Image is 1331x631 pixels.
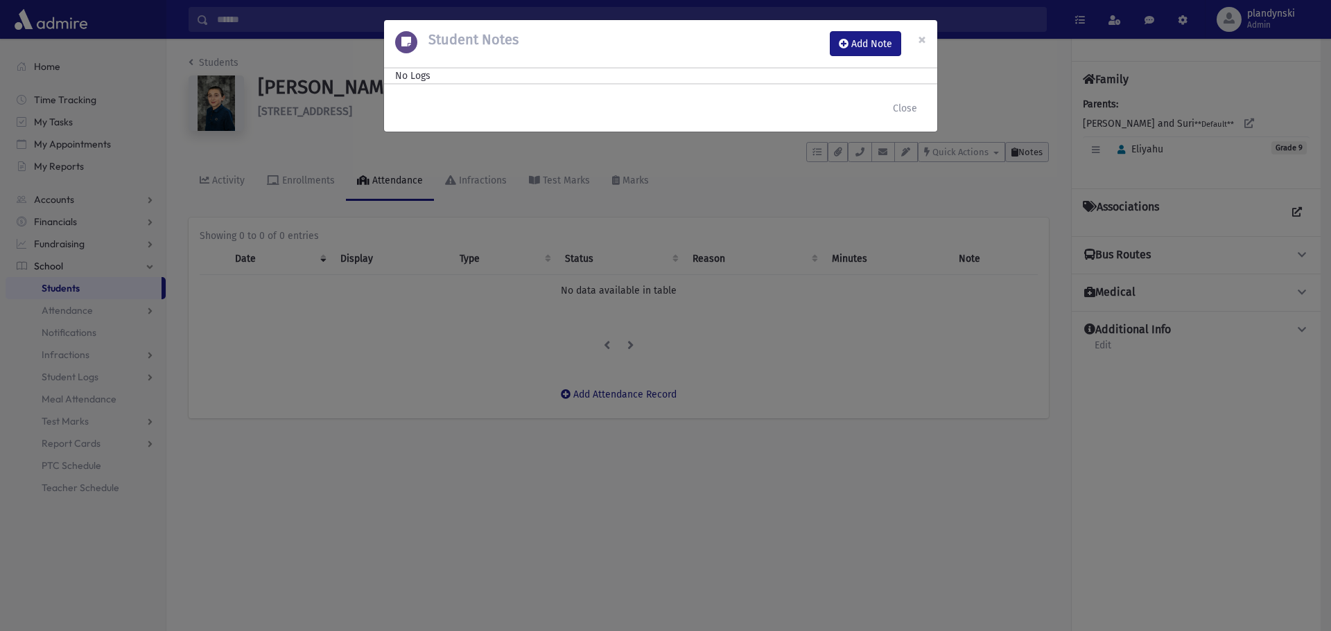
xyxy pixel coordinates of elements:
button: Close [884,96,926,121]
h5: Student Notes [417,31,519,48]
button: Close [907,20,937,59]
span: × [918,30,926,49]
button: Add Note [830,31,901,56]
div: No Logs [395,69,926,83]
